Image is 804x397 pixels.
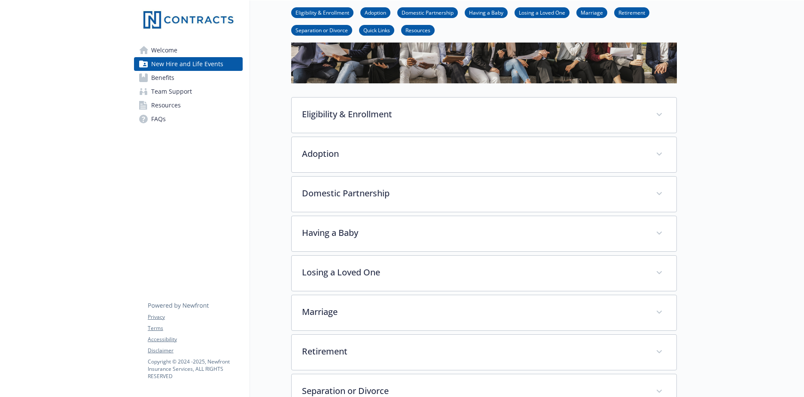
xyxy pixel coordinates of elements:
a: Resources [401,26,435,34]
a: Welcome [134,43,243,57]
span: Welcome [151,43,177,57]
img: new hire page banner [291,3,677,83]
div: Domestic Partnership [292,177,676,212]
span: Team Support [151,85,192,98]
a: Domestic Partnership [397,8,458,16]
span: Resources [151,98,181,112]
a: FAQs [134,112,243,126]
a: New Hire and Life Events [134,57,243,71]
a: Marriage [576,8,607,16]
a: Terms [148,324,242,332]
p: Retirement [302,345,646,358]
a: Retirement [614,8,649,16]
span: Benefits [151,71,174,85]
p: Domestic Partnership [302,187,646,200]
a: Separation or Divorce [291,26,352,34]
div: Losing a Loved One [292,256,676,291]
a: Accessibility [148,336,242,343]
a: Disclaimer [148,347,242,354]
p: Adoption [302,147,646,160]
a: Benefits [134,71,243,85]
div: Having a Baby [292,216,676,251]
p: Copyright © 2024 - 2025 , Newfront Insurance Services, ALL RIGHTS RESERVED [148,358,242,380]
a: Having a Baby [465,8,508,16]
a: Privacy [148,313,242,321]
p: Losing a Loved One [302,266,646,279]
p: Eligibility & Enrollment [302,108,646,121]
span: New Hire and Life Events [151,57,223,71]
p: Having a Baby [302,226,646,239]
a: Eligibility & Enrollment [291,8,353,16]
a: Adoption [360,8,390,16]
a: Resources [134,98,243,112]
div: Adoption [292,137,676,172]
div: Eligibility & Enrollment [292,98,676,133]
a: Team Support [134,85,243,98]
a: Quick Links [359,26,394,34]
div: Marriage [292,295,676,330]
span: FAQs [151,112,166,126]
p: Marriage [302,305,646,318]
a: Losing a Loved One [515,8,569,16]
div: Retirement [292,335,676,370]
